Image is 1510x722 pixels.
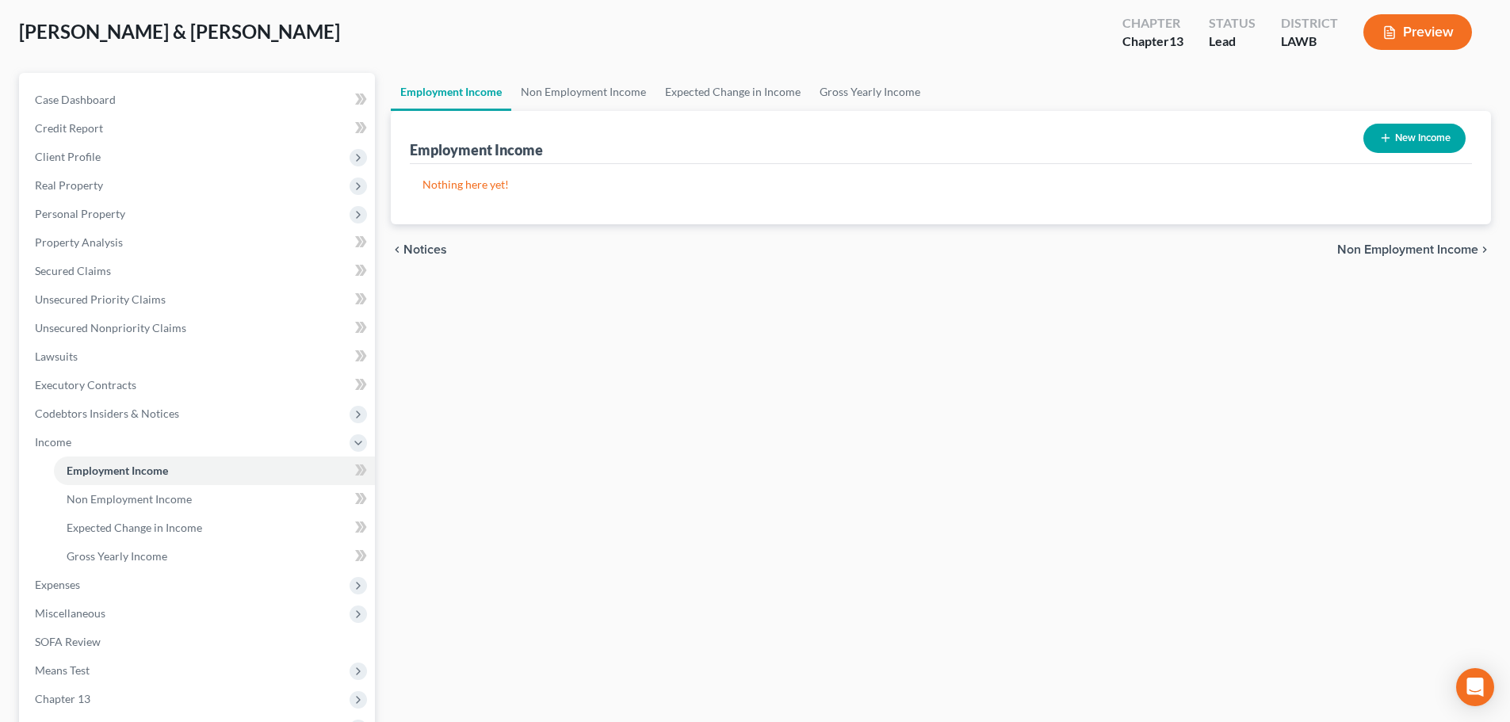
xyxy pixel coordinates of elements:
div: Chapter [1122,14,1183,32]
span: Unsecured Nonpriority Claims [35,321,186,334]
span: Executory Contracts [35,378,136,392]
a: Employment Income [391,73,511,111]
p: Nothing here yet! [422,177,1459,193]
span: Non Employment Income [67,492,192,506]
span: 13 [1169,33,1183,48]
div: District [1281,14,1338,32]
a: Expected Change in Income [54,514,375,542]
span: Client Profile [35,150,101,163]
span: Expected Change in Income [67,521,202,534]
span: SOFA Review [35,635,101,648]
a: Lawsuits [22,342,375,371]
div: Lead [1209,32,1256,51]
span: Notices [403,243,447,256]
i: chevron_left [391,243,403,256]
a: Non Employment Income [511,73,656,111]
span: Secured Claims [35,264,111,277]
span: Expenses [35,578,80,591]
button: Preview [1363,14,1472,50]
span: Personal Property [35,207,125,220]
span: Miscellaneous [35,606,105,620]
div: Chapter [1122,32,1183,51]
a: Case Dashboard [22,86,375,114]
span: Employment Income [67,464,168,477]
span: Gross Yearly Income [67,549,167,563]
a: Secured Claims [22,257,375,285]
a: Executory Contracts [22,371,375,399]
div: Employment Income [410,140,543,159]
a: Credit Report [22,114,375,143]
button: New Income [1363,124,1466,153]
span: Case Dashboard [35,93,116,106]
span: Means Test [35,663,90,677]
span: [PERSON_NAME] & [PERSON_NAME] [19,20,340,43]
button: chevron_left Notices [391,243,447,256]
a: Property Analysis [22,228,375,257]
span: Income [35,435,71,449]
div: LAWB [1281,32,1338,51]
a: Unsecured Nonpriority Claims [22,314,375,342]
a: Non Employment Income [54,485,375,514]
span: Lawsuits [35,350,78,363]
a: Gross Yearly Income [810,73,930,111]
span: Codebtors Insiders & Notices [35,407,179,420]
span: Chapter 13 [35,692,90,705]
a: Unsecured Priority Claims [22,285,375,314]
span: Unsecured Priority Claims [35,292,166,306]
a: Gross Yearly Income [54,542,375,571]
button: Non Employment Income chevron_right [1337,243,1491,256]
span: Non Employment Income [1337,243,1478,256]
i: chevron_right [1478,243,1491,256]
a: Employment Income [54,457,375,485]
div: Status [1209,14,1256,32]
a: Expected Change in Income [656,73,810,111]
span: Credit Report [35,121,103,135]
span: Real Property [35,178,103,192]
div: Open Intercom Messenger [1456,668,1494,706]
span: Property Analysis [35,235,123,249]
a: SOFA Review [22,628,375,656]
